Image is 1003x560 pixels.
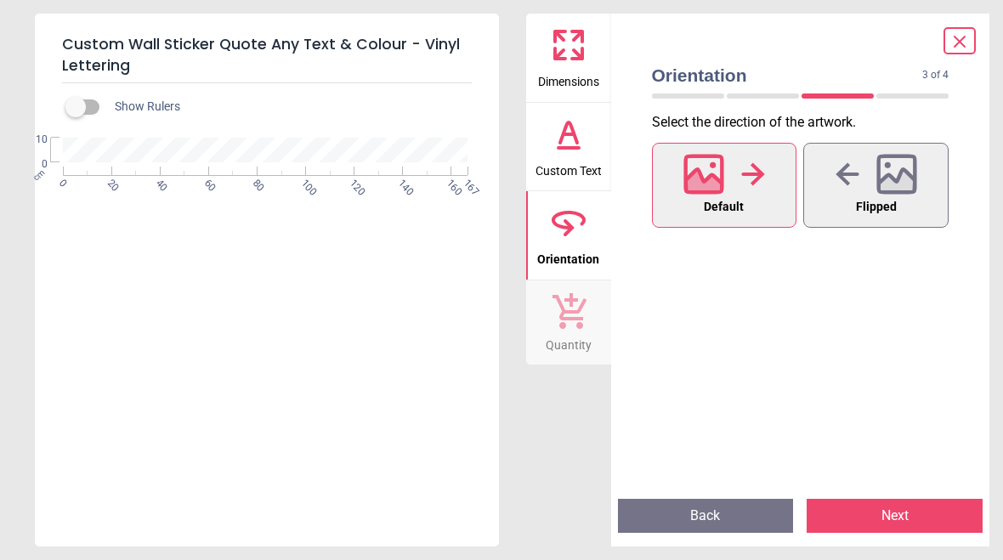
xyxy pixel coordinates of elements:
[618,499,794,533] button: Back
[803,143,949,228] button: Flipped
[535,155,602,180] span: Custom Text
[652,113,963,132] p: Select the direction of the artwork .
[704,196,744,218] span: Default
[922,68,949,82] span: 3 of 4
[546,329,592,354] span: Quantity
[652,63,923,88] span: Orientation
[538,65,599,91] span: Dimensions
[15,157,48,172] span: 0
[62,27,472,83] h5: Custom Wall Sticker Quote Any Text & Colour - Vinyl Lettering
[15,133,48,147] span: 10
[537,243,599,269] span: Orientation
[526,280,611,365] button: Quantity
[526,191,611,280] button: Orientation
[76,97,499,117] div: Show Rulers
[526,103,611,191] button: Custom Text
[652,143,797,228] button: Default
[807,499,983,533] button: Next
[856,196,897,218] span: Flipped
[526,14,611,102] button: Dimensions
